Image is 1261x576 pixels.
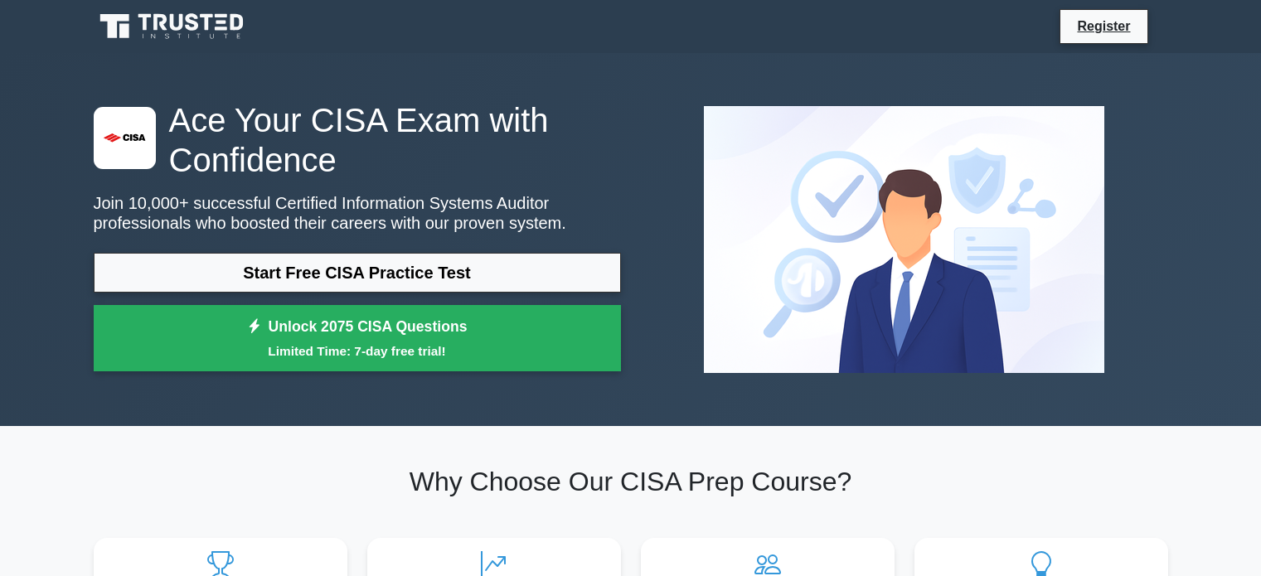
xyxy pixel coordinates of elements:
a: Register [1067,16,1140,36]
p: Join 10,000+ successful Certified Information Systems Auditor professionals who boosted their car... [94,193,621,233]
small: Limited Time: 7-day free trial! [114,341,600,361]
h1: Ace Your CISA Exam with Confidence [94,100,621,180]
h2: Why Choose Our CISA Prep Course? [94,466,1168,497]
a: Unlock 2075 CISA QuestionsLimited Time: 7-day free trial! [94,305,621,371]
img: Certified Information Systems Auditor Preview [691,93,1118,386]
a: Start Free CISA Practice Test [94,253,621,293]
